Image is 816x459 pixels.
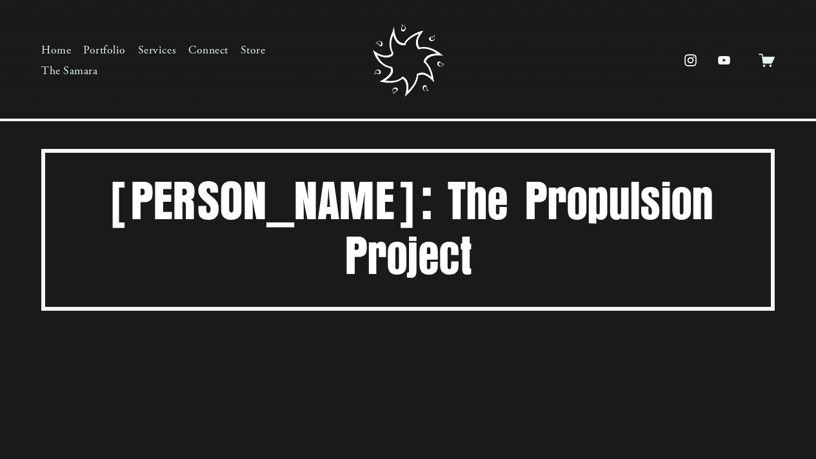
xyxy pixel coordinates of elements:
a: instagram-unauth [677,46,704,74]
h1: [PERSON_NAME]: The Propulsion Project [67,175,749,285]
a: Store [241,40,266,61]
a: Connect [188,40,228,61]
a: The Samara [41,61,97,81]
a: Home [41,40,71,61]
a: YouTube [710,46,738,74]
a: 0 items in cart [759,52,775,68]
a: Portfolio [83,40,126,61]
img: Samara Creative [373,24,445,97]
a: Services [138,40,176,61]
